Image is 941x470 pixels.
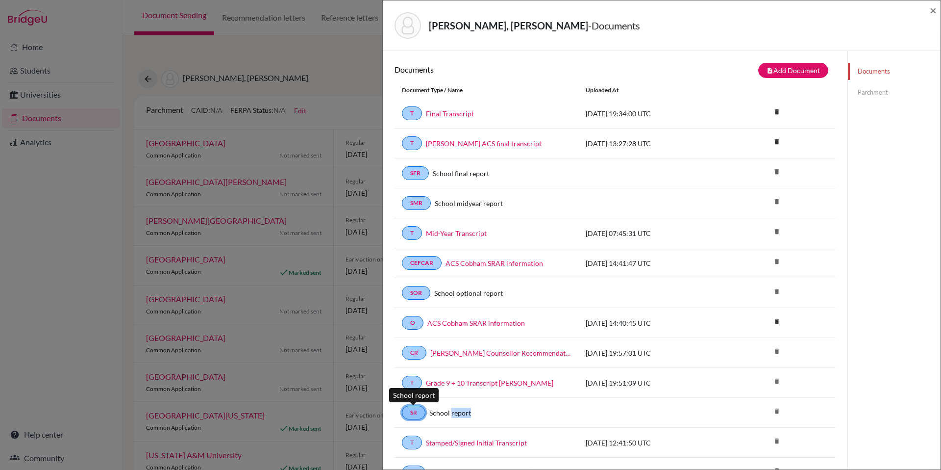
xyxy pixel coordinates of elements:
a: Stamped/Signed Initial Transcript [426,438,527,448]
div: [DATE] 13:27:28 UTC [578,138,725,149]
i: delete [769,434,784,448]
span: - Documents [588,20,640,31]
div: Document Type / Name [395,86,578,95]
a: ACS Cobham SRAR information [446,258,543,268]
span: × [930,3,937,17]
div: School report [389,388,439,402]
h6: Documents [395,65,615,74]
i: delete [769,134,784,149]
a: School final report [433,168,489,179]
a: SFR [402,166,429,180]
a: delete [769,136,784,149]
a: School optional report [434,288,503,298]
i: delete [769,314,784,329]
i: delete [769,224,784,239]
a: School midyear report [435,198,503,209]
a: T [402,226,422,240]
a: T [402,136,422,150]
div: [DATE] 12:41:50 UTC [578,438,725,448]
div: [DATE] 19:51:09 UTC [578,378,725,388]
div: [DATE] 14:40:45 UTC [578,318,725,328]
a: CR [402,346,426,360]
a: Parchment [848,84,941,101]
div: [DATE] 19:34:00 UTC [578,108,725,119]
i: delete [769,284,784,299]
i: delete [769,164,784,179]
a: CEFCAR [402,256,442,270]
a: [PERSON_NAME] Counsellor Recommendation [430,348,571,358]
button: note_addAdd Document [758,63,828,78]
i: delete [769,194,784,209]
a: Mid-Year Transcript [426,228,487,238]
a: T [402,106,422,120]
button: Close [930,4,937,16]
div: [DATE] 19:57:01 UTC [578,348,725,358]
a: T [402,376,422,390]
strong: [PERSON_NAME], [PERSON_NAME] [429,20,588,31]
a: SMR [402,196,431,210]
a: SR [402,406,425,419]
a: SOR [402,286,430,300]
a: delete [769,106,784,119]
i: delete [769,404,784,418]
div: [DATE] 14:41:47 UTC [578,258,725,268]
a: O [402,316,423,330]
a: Grade 9 + 10 Transcript [PERSON_NAME] [426,378,553,388]
i: delete [769,254,784,269]
a: [PERSON_NAME] ACS final transcript [426,138,542,149]
a: delete [769,315,784,329]
i: note_add [767,67,773,74]
i: delete [769,374,784,389]
a: Documents [848,63,941,80]
a: School report [429,408,471,418]
a: T [402,436,422,449]
div: [DATE] 07:45:31 UTC [578,228,725,238]
a: Final Transcript [426,108,474,119]
i: delete [769,344,784,359]
a: ACS Cobham SRAR information [427,318,525,328]
i: delete [769,104,784,119]
div: Uploaded at [578,86,725,95]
